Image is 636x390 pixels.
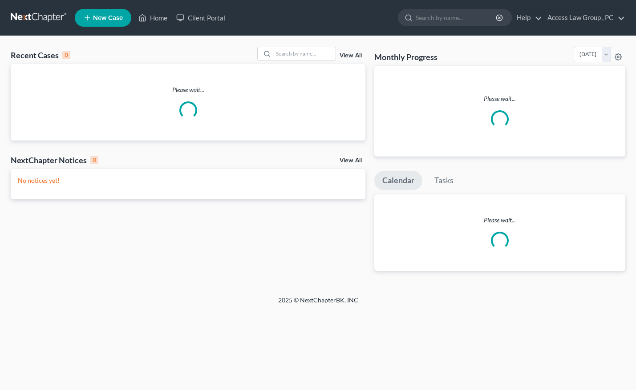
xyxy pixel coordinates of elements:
input: Search by name... [273,47,336,60]
span: New Case [93,15,123,21]
div: 2025 © NextChapterBK, INC [65,296,572,312]
input: Search by name... [416,9,497,26]
a: View All [340,157,362,164]
a: View All [340,52,362,59]
div: 0 [62,51,70,59]
h3: Monthly Progress [374,52,438,62]
p: Please wait... [11,85,365,94]
a: Client Portal [172,10,230,26]
p: Please wait... [381,94,618,103]
a: Tasks [426,171,462,190]
a: Home [134,10,172,26]
div: NextChapter Notices [11,155,98,165]
p: No notices yet! [18,176,358,185]
div: 0 [90,156,98,164]
a: Access Law Group , PC [543,10,625,26]
a: Calendar [374,171,422,190]
a: Help [512,10,542,26]
p: Please wait... [374,216,625,225]
div: Recent Cases [11,50,70,60]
